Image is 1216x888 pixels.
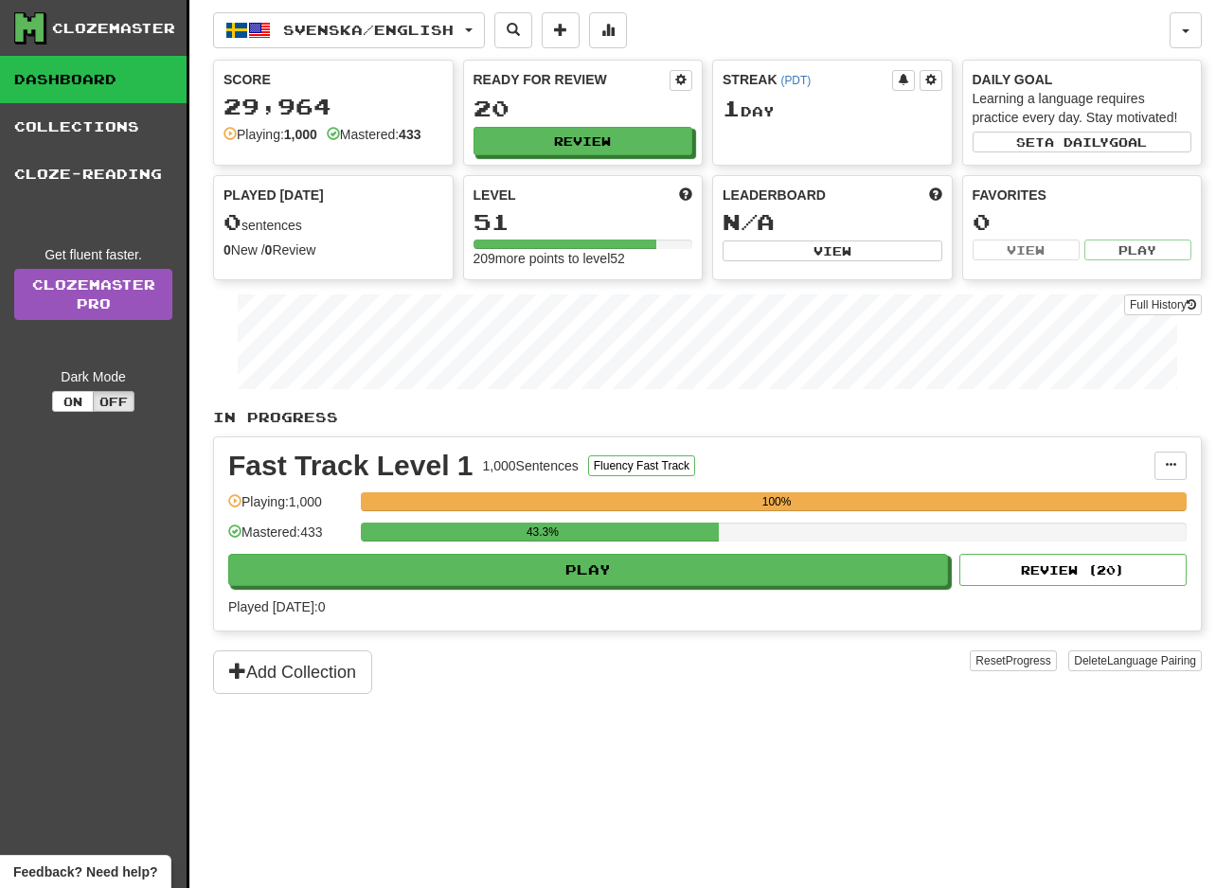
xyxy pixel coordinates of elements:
[1068,650,1202,671] button: DeleteLanguage Pairing
[959,554,1187,586] button: Review (20)
[224,242,231,258] strong: 0
[228,492,351,524] div: Playing: 1,000
[973,132,1192,152] button: Seta dailygoal
[284,127,317,142] strong: 1,000
[1124,294,1202,315] button: Full History
[52,391,94,412] button: On
[228,554,948,586] button: Play
[474,127,693,155] button: Review
[93,391,134,412] button: Off
[213,650,372,694] button: Add Collection
[780,74,811,87] a: (PDT)
[13,862,157,881] span: Open feedback widget
[14,245,172,264] div: Get fluent faster.
[494,12,532,48] button: Search sentences
[399,127,420,142] strong: 433
[1107,654,1196,667] span: Language Pairing
[367,523,718,542] div: 43.3%
[474,210,693,234] div: 51
[224,125,317,144] div: Playing:
[1045,135,1109,149] span: a daily
[228,523,351,554] div: Mastered: 433
[213,12,485,48] button: Svenska/English
[283,22,454,38] span: Svenska / English
[723,95,741,121] span: 1
[213,408,1202,427] p: In Progress
[228,452,474,480] div: Fast Track Level 1
[224,95,443,118] div: 29,964
[265,242,273,258] strong: 0
[1006,654,1051,667] span: Progress
[483,456,579,475] div: 1,000 Sentences
[589,12,627,48] button: More stats
[723,240,942,261] button: View
[224,208,241,235] span: 0
[679,186,692,204] span: Score more points to level up
[723,208,775,235] span: N/A
[14,269,172,320] a: ClozemasterPro
[973,186,1192,204] div: Favorites
[224,70,443,89] div: Score
[224,186,324,204] span: Played [DATE]
[474,249,693,268] div: 209 more points to level 52
[723,97,942,121] div: Day
[723,70,892,89] div: Streak
[973,89,1192,127] div: Learning a language requires practice every day. Stay motivated!
[14,367,172,386] div: Dark Mode
[973,210,1192,234] div: 0
[474,186,516,204] span: Level
[542,12,580,48] button: Add sentence to collection
[327,125,421,144] div: Mastered:
[970,650,1056,671] button: ResetProgress
[723,186,826,204] span: Leaderboard
[474,70,671,89] div: Ready for Review
[228,599,325,614] span: Played [DATE]: 0
[224,240,443,259] div: New / Review
[367,492,1187,511] div: 100%
[929,186,942,204] span: This week in points, UTC
[224,210,443,235] div: sentences
[1084,240,1191,260] button: Play
[973,70,1192,89] div: Daily Goal
[474,97,693,120] div: 20
[588,455,695,476] button: Fluency Fast Track
[52,19,175,38] div: Clozemaster
[973,240,1080,260] button: View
